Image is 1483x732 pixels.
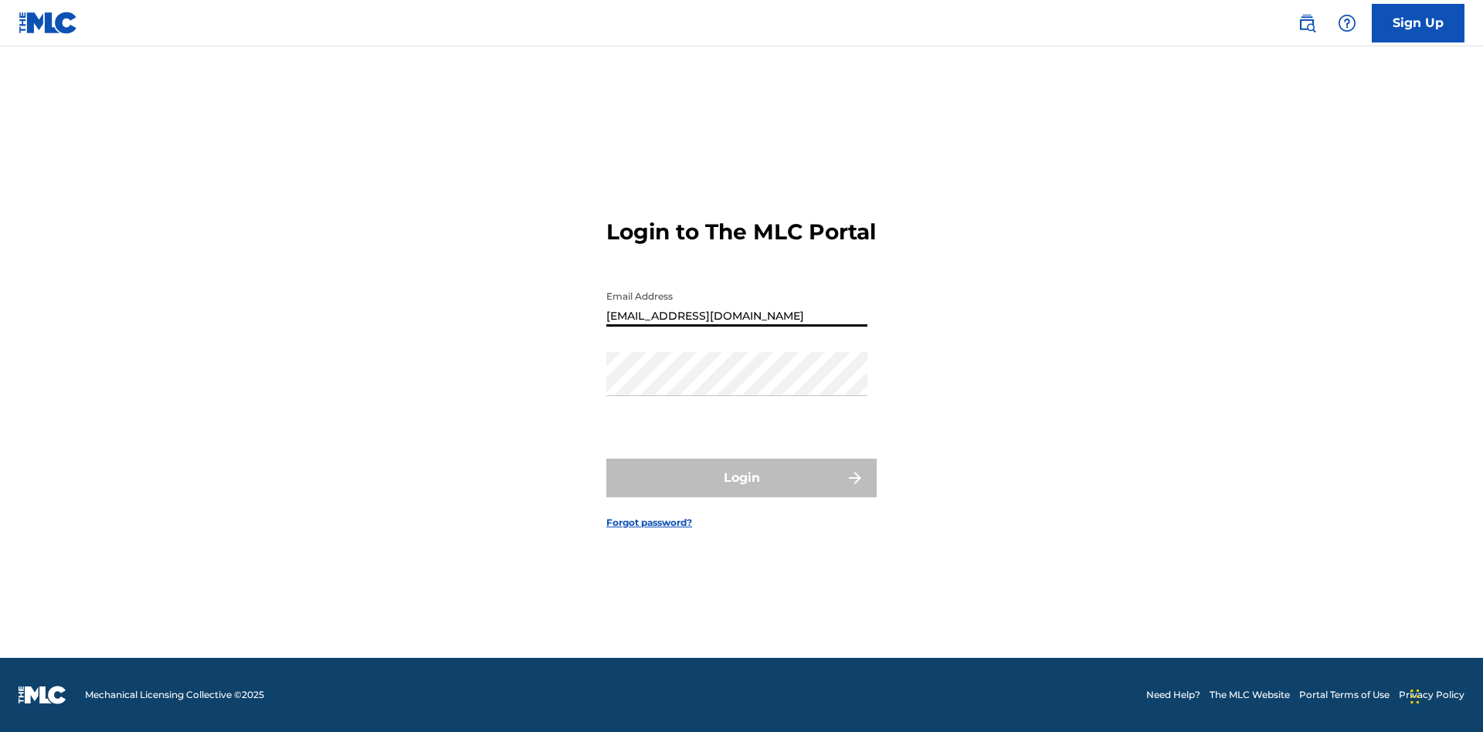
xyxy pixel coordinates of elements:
[1406,658,1483,732] iframe: Chat Widget
[1298,14,1316,32] img: search
[1146,688,1200,702] a: Need Help?
[85,688,264,702] span: Mechanical Licensing Collective © 2025
[1410,673,1420,720] div: Drag
[1372,4,1464,42] a: Sign Up
[1299,688,1390,702] a: Portal Terms of Use
[19,686,66,704] img: logo
[1210,688,1290,702] a: The MLC Website
[606,219,876,246] h3: Login to The MLC Portal
[1291,8,1322,39] a: Public Search
[606,516,692,530] a: Forgot password?
[1338,14,1356,32] img: help
[19,12,78,34] img: MLC Logo
[1332,8,1363,39] div: Help
[1399,688,1464,702] a: Privacy Policy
